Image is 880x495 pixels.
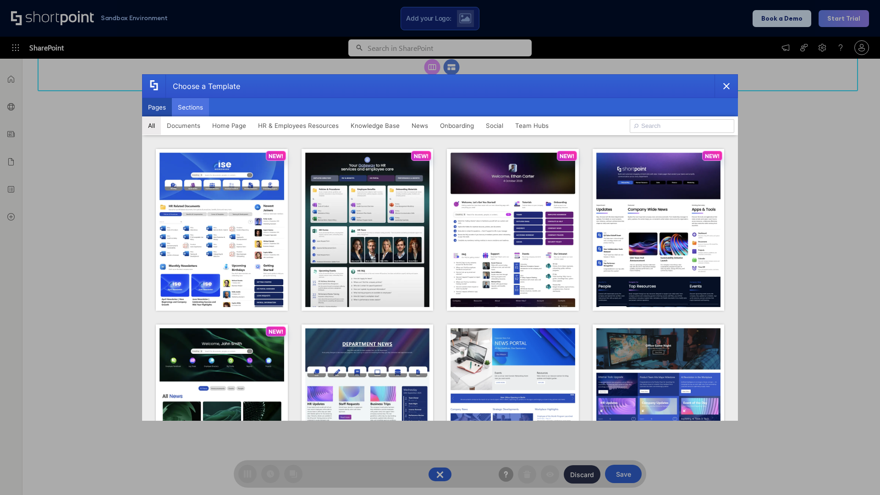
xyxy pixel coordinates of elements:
[206,116,252,135] button: Home Page
[705,153,720,159] p: NEW!
[480,116,509,135] button: Social
[252,116,345,135] button: HR & Employees Resources
[172,98,209,116] button: Sections
[142,74,738,421] div: template selector
[161,116,206,135] button: Documents
[142,116,161,135] button: All
[630,119,734,133] input: Search
[834,451,880,495] iframe: Chat Widget
[345,116,406,135] button: Knowledge Base
[165,75,240,98] div: Choose a Template
[509,116,555,135] button: Team Hubs
[269,328,283,335] p: NEW!
[560,153,574,159] p: NEW!
[414,153,429,159] p: NEW!
[269,153,283,159] p: NEW!
[434,116,480,135] button: Onboarding
[406,116,434,135] button: News
[142,98,172,116] button: Pages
